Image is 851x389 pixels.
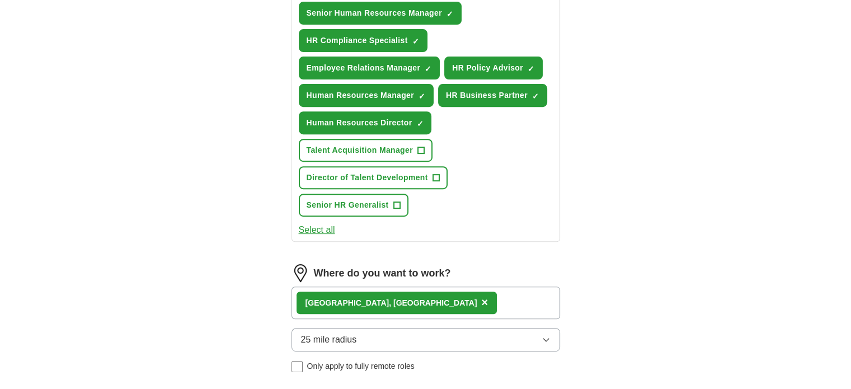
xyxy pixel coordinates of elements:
[416,119,423,128] span: ✓
[425,64,431,73] span: ✓
[481,294,488,311] button: ×
[307,90,414,101] span: Human Resources Manager
[299,84,434,107] button: Human Resources Manager✓
[291,361,303,372] input: Only apply to fully remote roles
[291,328,560,351] button: 25 mile radius
[307,360,415,372] span: Only apply to fully remote roles
[438,84,547,107] button: HR Business Partner✓
[444,57,543,79] button: HR Policy Advisor✓
[307,7,442,19] span: Senior Human Resources Manager
[412,37,419,46] span: ✓
[299,166,448,189] button: Director of Talent Development
[291,264,309,282] img: location.png
[452,62,523,74] span: HR Policy Advisor
[528,64,534,73] span: ✓
[307,199,389,211] span: Senior HR Generalist
[299,111,432,134] button: Human Resources Director✓
[299,139,432,162] button: Talent Acquisition Manager
[307,172,428,184] span: Director of Talent Development
[299,29,427,52] button: HR Compliance Specialist✓
[299,223,335,237] button: Select all
[301,333,357,346] span: 25 mile radius
[299,2,462,25] button: Senior Human Resources Manager✓
[446,90,528,101] span: HR Business Partner
[419,92,425,101] span: ✓
[481,296,488,308] span: ×
[307,117,412,129] span: Human Resources Director
[307,35,408,46] span: HR Compliance Specialist
[299,57,440,79] button: Employee Relations Manager✓
[314,266,451,281] label: Where do you want to work?
[532,92,539,101] span: ✓
[305,297,477,309] div: [GEOGRAPHIC_DATA], [GEOGRAPHIC_DATA]
[299,194,408,217] button: Senior HR Generalist
[307,144,413,156] span: Talent Acquisition Manager
[446,10,453,18] span: ✓
[307,62,421,74] span: Employee Relations Manager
